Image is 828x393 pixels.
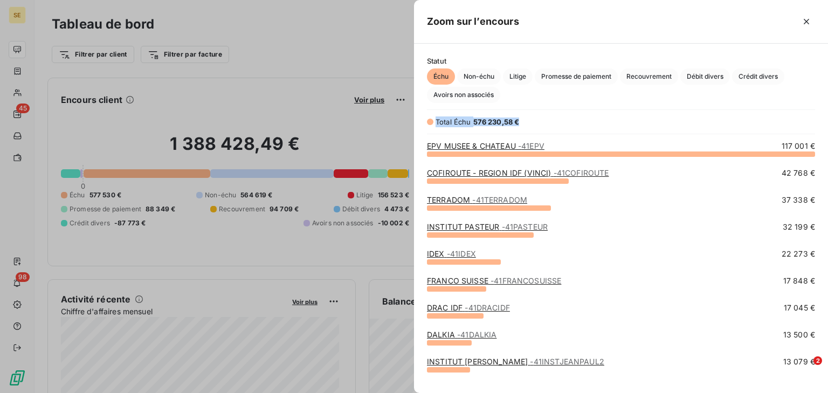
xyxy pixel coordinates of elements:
[782,141,815,151] span: 117 001 €
[518,141,544,150] span: - 41EPV
[427,330,496,339] a: DALKIA
[782,168,815,178] span: 42 768 €
[784,302,815,313] span: 17 045 €
[783,222,815,232] span: 32 199 €
[491,276,561,285] span: - 41FRANCOSUISSE
[427,141,544,150] a: EPV MUSEE & CHATEAU
[782,195,815,205] span: 37 338 €
[554,168,609,177] span: - 41COFIROUTE
[473,118,520,126] span: 576 230,58 €
[457,330,496,339] span: - 41DALKIA
[783,275,815,286] span: 17 848 €
[427,14,519,29] h5: Zoom sur l’encours
[447,249,476,258] span: - 41IDEX
[427,276,561,285] a: FRANCO SUISSE
[427,249,476,258] a: IDEX
[535,68,618,85] button: Promesse de paiement
[427,357,604,366] a: INSTITUT [PERSON_NAME]
[427,57,815,65] span: Statut
[427,303,510,312] a: DRAC IDF
[813,356,822,365] span: 2
[427,168,609,177] a: COFIROUTE - REGION IDF (VINCI)
[783,356,815,367] span: 13 079 €
[427,222,548,231] a: INSTITUT PASTEUR
[502,222,548,231] span: - 41PASTEUR
[620,68,678,85] button: Recouvrement
[427,68,455,85] button: Échu
[732,68,784,85] button: Crédit divers
[680,68,730,85] button: Débit divers
[503,68,533,85] button: Litige
[427,195,527,204] a: TERRADOM
[457,68,501,85] button: Non-échu
[530,357,604,366] span: - 41INSTJEANPAUL2
[414,141,828,380] div: grid
[782,249,815,259] span: 22 273 €
[465,303,510,312] span: - 41DRACIDF
[472,195,527,204] span: - 41TERRADOM
[783,329,815,340] span: 13 500 €
[427,87,500,103] button: Avoirs non associés
[436,118,471,126] span: Total Échu
[791,356,817,382] iframe: Intercom live chat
